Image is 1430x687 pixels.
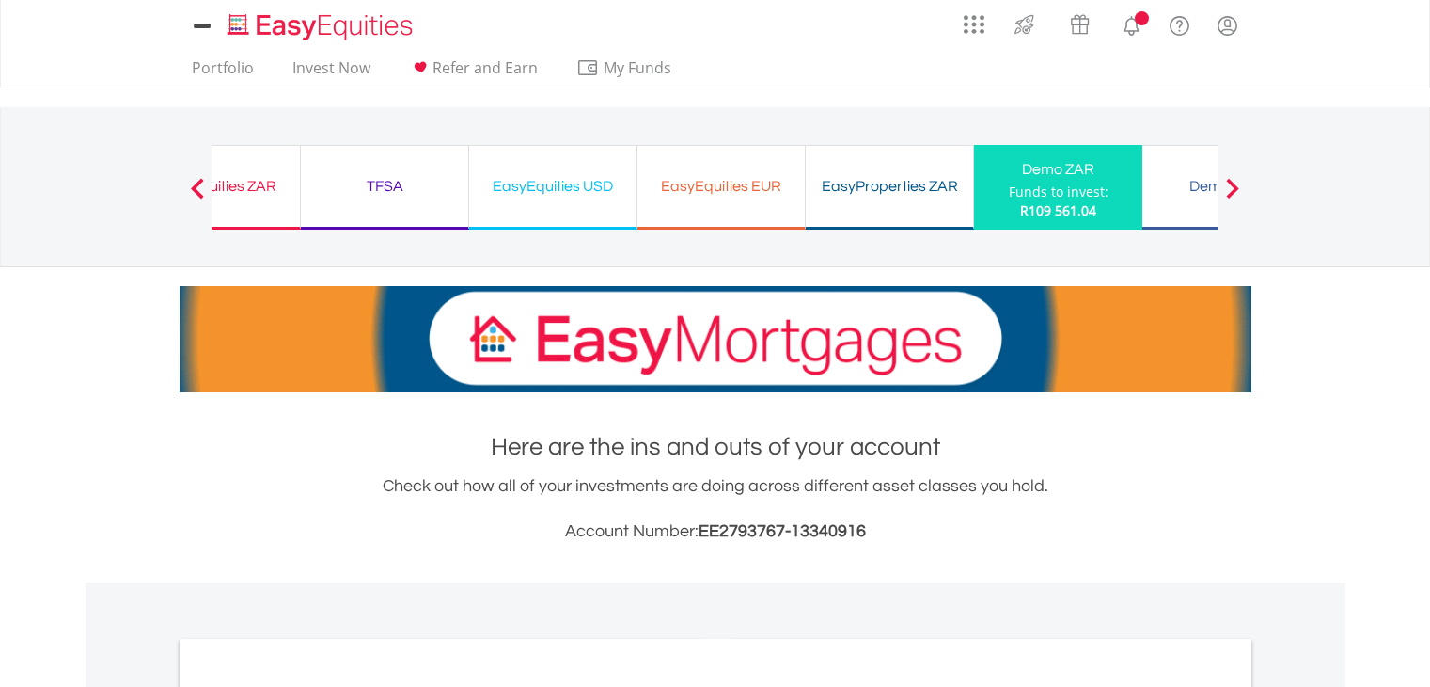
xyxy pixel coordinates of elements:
a: Notifications [1108,5,1155,42]
a: Vouchers [1052,5,1108,40]
a: AppsGrid [951,5,997,35]
a: Refer and Earn [401,58,545,88]
div: EasyEquities ZAR [145,173,289,200]
img: EasyMortage Promotion Banner [180,286,1251,392]
a: Home page [220,5,420,42]
div: EasyEquities USD [480,173,625,200]
div: Funds to invest: [1009,183,1108,201]
div: Check out how all of your investments are doing across different asset classes you hold. [180,473,1251,545]
span: EE2793767-13340916 [699,522,866,540]
span: My Funds [576,56,699,80]
a: My Profile [1203,5,1251,46]
a: Invest Now [285,58,378,88]
h1: Here are the ins and outs of your account [180,430,1251,464]
div: Demo ZAR [985,156,1131,183]
div: EasyProperties ZAR [817,173,962,200]
a: FAQ's and Support [1155,5,1203,42]
img: thrive-v2.svg [1009,9,1040,40]
span: Refer and Earn [432,57,538,78]
h3: Account Number: [180,519,1251,545]
span: R109 561.04 [1020,201,1096,219]
div: EasyEquities EUR [649,173,794,200]
img: grid-menu-icon.svg [964,14,984,35]
img: EasyEquities_Logo.png [224,11,420,42]
button: Next [1214,187,1251,206]
button: Previous [179,187,216,206]
a: Portfolio [184,58,261,88]
div: Demo USD [1154,173,1298,200]
div: TFSA [312,173,457,200]
img: vouchers-v2.svg [1064,9,1095,40]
